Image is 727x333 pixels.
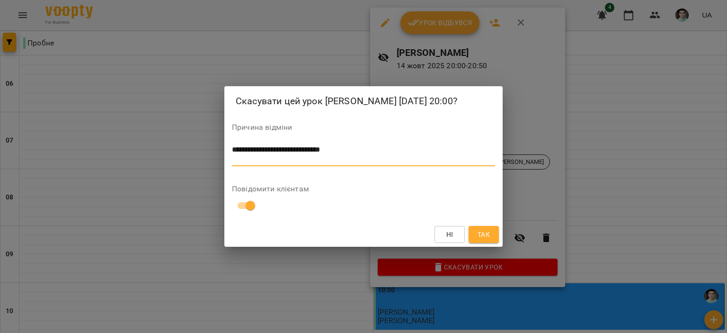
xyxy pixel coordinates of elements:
h2: Скасувати цей урок [PERSON_NAME] [DATE] 20:00? [236,94,491,108]
button: Ні [434,226,465,243]
button: Так [469,226,499,243]
label: Причина відміни [232,124,495,131]
label: Повідомити клієнтам [232,185,495,193]
span: Ні [446,229,453,240]
span: Так [478,229,490,240]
